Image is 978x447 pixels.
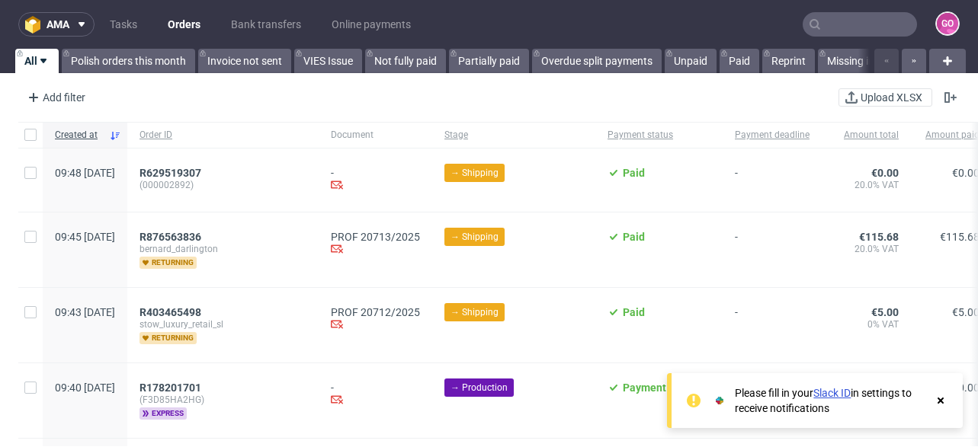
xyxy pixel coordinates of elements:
[55,231,115,243] span: 09:45 [DATE]
[834,243,899,255] span: 20.0% VAT
[444,129,583,142] span: Stage
[222,12,310,37] a: Bank transfers
[735,129,810,142] span: Payment deadline
[813,387,851,399] a: Slack ID
[55,382,115,394] span: 09:40 [DATE]
[937,13,958,34] figcaption: GO
[871,167,899,179] span: €0.00
[839,88,932,107] button: Upload XLSX
[365,49,446,73] a: Not fully paid
[623,167,645,179] span: Paid
[62,49,195,73] a: Polish orders this month
[139,231,201,243] span: R876563836
[451,305,499,319] span: → Shipping
[55,167,115,179] span: 09:48 [DATE]
[871,306,899,318] span: €5.00
[623,382,710,394] span: Payment deferred
[834,318,899,330] span: 0% VAT
[858,92,925,103] span: Upload XLSX
[451,230,499,244] span: → Shipping
[451,381,508,394] span: → Production
[139,167,204,179] a: R629519307
[139,129,306,142] span: Order ID
[623,306,645,318] span: Paid
[720,49,759,73] a: Paid
[159,12,210,37] a: Orders
[139,167,201,179] span: R629519307
[735,231,810,269] span: -
[18,12,95,37] button: ama
[331,129,420,142] span: Document
[139,243,306,255] span: bernard_darlington
[451,166,499,180] span: → Shipping
[623,231,645,243] span: Paid
[139,257,197,269] span: returning
[139,318,306,330] span: stow_luxury_retail_sl
[46,19,69,30] span: ama
[25,16,46,34] img: logo
[834,179,899,191] span: 20.0% VAT
[859,231,899,243] span: €115.68
[762,49,815,73] a: Reprint
[331,382,420,408] div: -
[735,167,810,193] span: -
[21,85,88,110] div: Add filter
[55,129,103,142] span: Created at
[818,49,908,73] a: Missing invoice
[532,49,662,73] a: Overdue split payments
[198,49,291,73] a: Invoice not sent
[139,382,201,394] span: R178201701
[449,49,529,73] a: Partially paid
[294,49,362,73] a: VIES Issue
[608,129,710,142] span: Payment status
[139,306,204,318] a: R403465498
[322,12,420,37] a: Online payments
[331,167,420,193] div: -
[139,306,201,318] span: R403465498
[139,179,306,191] span: (000002892)
[331,231,420,243] a: PROF 20713/2025
[139,231,204,243] a: R876563836
[55,306,115,318] span: 09:43 [DATE]
[101,12,146,37] a: Tasks
[139,332,197,344] span: returning
[139,407,187,420] span: express
[735,385,926,416] div: Please fill in your in settings to receive notifications
[712,393,727,408] img: Slack
[15,49,59,73] a: All
[735,306,810,344] span: -
[331,306,420,318] a: PROF 20712/2025
[834,129,899,142] span: Amount total
[139,382,204,394] a: R178201701
[139,394,306,406] span: (F3D85HA2HG)
[665,49,717,73] a: Unpaid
